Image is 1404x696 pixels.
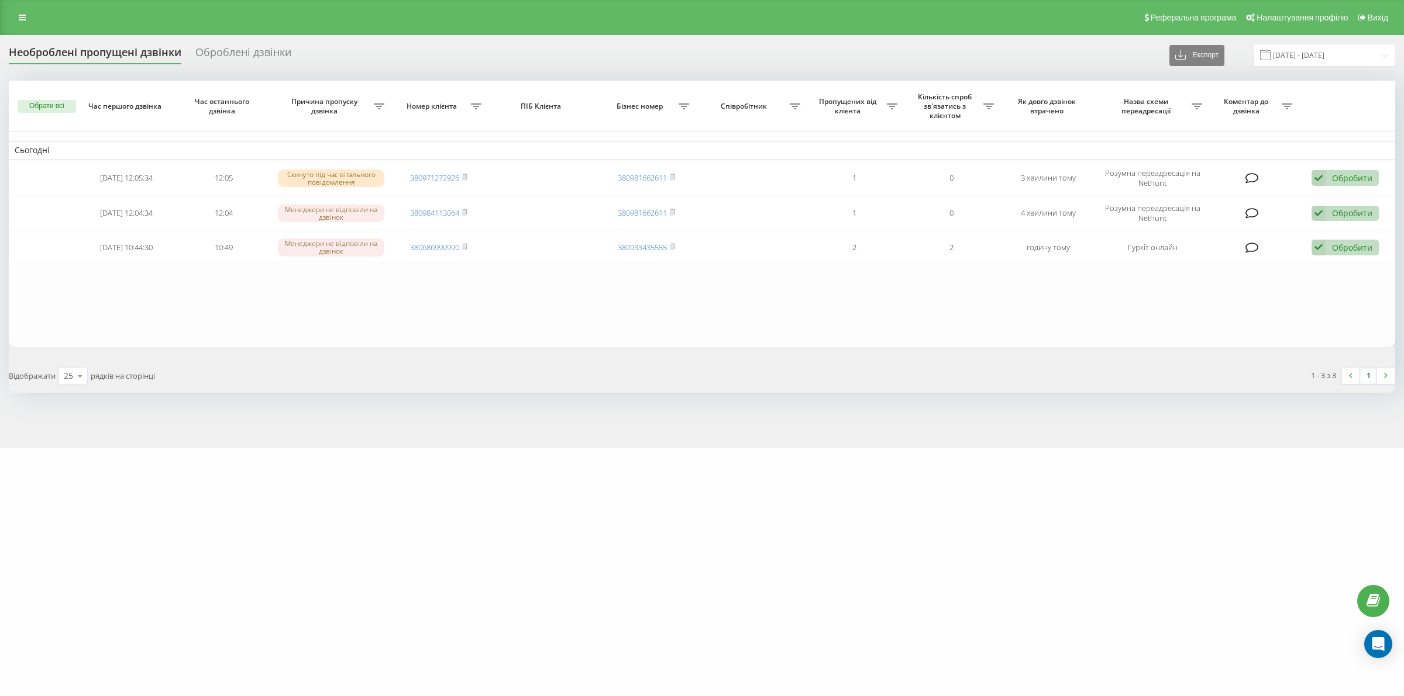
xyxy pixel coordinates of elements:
a: 380984113064 [410,207,459,218]
div: Необроблені пропущені дзвінки [9,46,181,64]
span: Пропущених від клієнта [812,97,887,115]
span: Причина пропуску дзвінка [278,97,373,115]
div: Менеджери не відповіли на дзвінок [278,205,384,222]
div: Open Intercom Messenger [1364,630,1392,658]
td: 1 [806,162,903,195]
div: Скинуто під час вітального повідомлення [278,169,384,187]
td: 0 [903,197,1000,230]
td: 2 [903,232,1000,263]
a: 380971272926 [410,172,459,183]
span: Час останнього дзвінка [185,97,262,115]
div: 25 [64,370,73,382]
a: 380981662611 [618,207,667,218]
span: Коментар до дзвінка [1214,97,1282,115]
span: Назва схеми переадресації [1103,97,1192,115]
span: Налаштування профілю [1257,13,1348,22]
td: 4 хвилини тому [1000,197,1097,230]
td: 1 [806,197,903,230]
td: 12:05 [175,162,272,195]
span: Час першого дзвінка [88,102,165,111]
td: Розумна переадресація на Nethunt [1097,197,1208,230]
button: Експорт [1169,45,1224,66]
div: Оброблені дзвінки [195,46,291,64]
span: Реферальна програма [1151,13,1237,22]
td: Гуркіт онлайн [1097,232,1208,263]
span: рядків на сторінці [91,370,155,381]
td: [DATE] 12:05:34 [78,162,175,195]
td: Розумна переадресація на Nethunt [1097,162,1208,195]
span: Бізнес номер [604,102,679,111]
span: Вихід [1368,13,1388,22]
td: годину тому [1000,232,1097,263]
div: Менеджери не відповіли на дзвінок [278,238,384,256]
a: 380686990990 [410,242,459,252]
span: Відображати [9,370,56,381]
div: Обробити [1332,242,1372,253]
td: 10:49 [175,232,272,263]
td: 3 хвилини тому [1000,162,1097,195]
a: 380933435555 [618,242,667,252]
div: 1 - 3 з 3 [1311,369,1336,381]
a: 1 [1360,368,1377,384]
td: 2 [806,232,903,263]
td: [DATE] 10:44:30 [78,232,175,263]
span: ПІБ Клієнта [498,102,587,111]
button: Обрати всі [18,100,76,113]
span: Номер клієнта [396,102,471,111]
td: 12:04 [175,197,272,230]
span: Кількість спроб зв'язатись з клієнтом [909,92,984,120]
td: [DATE] 12:04:34 [78,197,175,230]
td: Сьогодні [9,141,1395,159]
div: Обробити [1332,207,1372,219]
a: 380981662611 [618,172,667,183]
td: 0 [903,162,1000,195]
div: Обробити [1332,172,1372,183]
span: Як довго дзвінок втрачено [1010,97,1087,115]
span: Співробітник [701,102,790,111]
